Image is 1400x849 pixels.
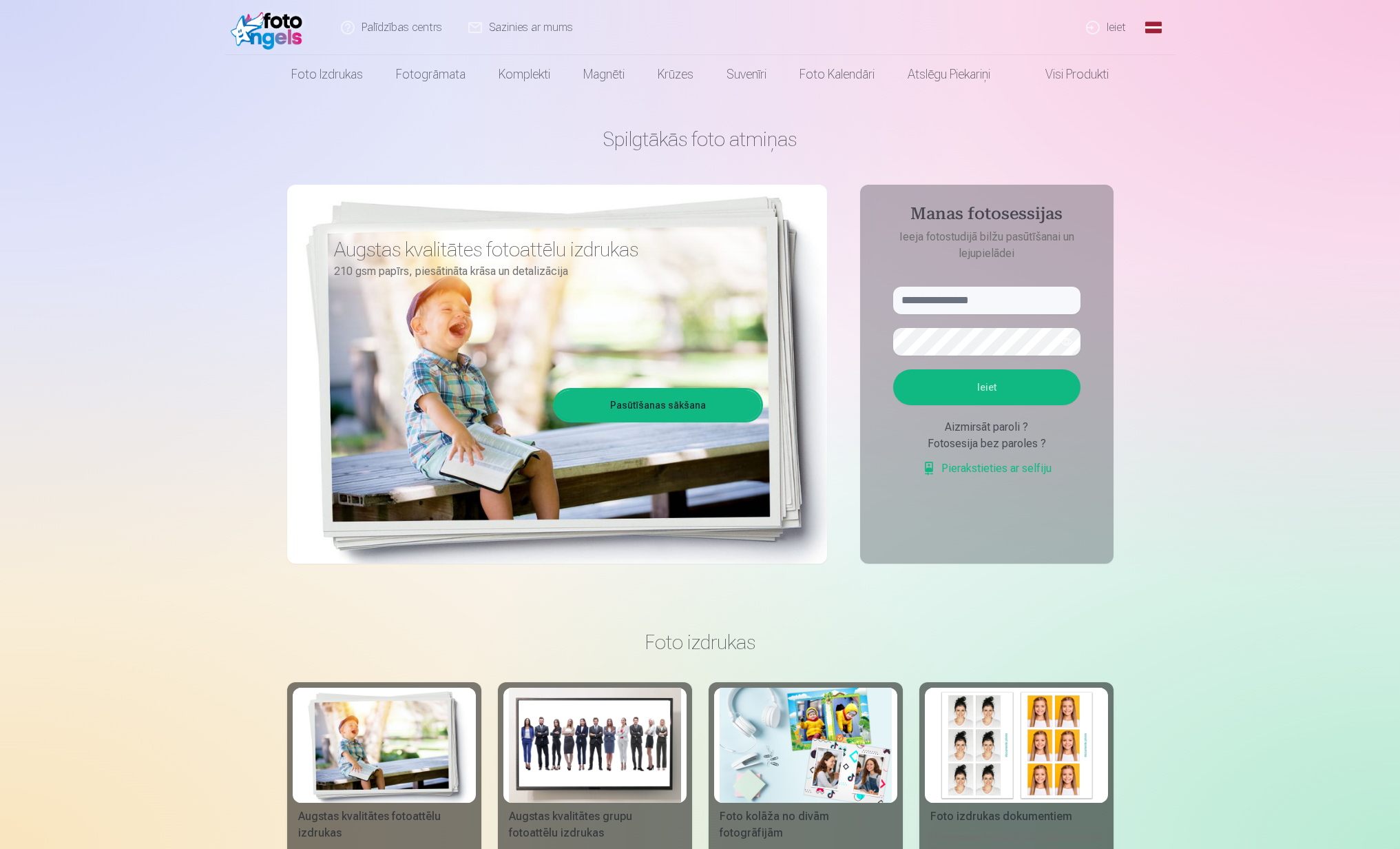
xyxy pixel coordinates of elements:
[879,204,1094,229] h4: Manas fotosessijas
[275,55,379,94] a: Foto izdrukas
[298,630,1103,655] h3: Foto izdrukas
[334,262,753,281] p: 210 gsm papīrs, piesātināta krāsa un detalizācija
[231,6,310,50] img: /fa1
[293,808,476,841] div: Augstas kvalitātes fotoattēlu izdrukas
[555,390,761,420] a: Pasūtīšanas sākšana
[891,55,1007,94] a: Atslēgu piekariņi
[482,55,567,94] a: Komplekti
[503,808,687,841] div: Augstas kvalitātes grupu fotoattēlu izdrukas
[298,688,470,803] img: Augstas kvalitātes fotoattēlu izdrukas
[334,237,753,262] h3: Augstas kvalitātes fotoattēlu izdrukas
[783,55,891,94] a: Foto kalendāri
[720,688,892,803] img: Foto kolāža no divām fotogrāfijām
[714,808,897,841] div: Foto kolāža no divām fotogrāfijām
[641,55,710,94] a: Krūzes
[879,229,1094,262] p: Ieeja fotostudijā bilžu pasūtīšanai un lejupielādei
[893,419,1080,436] div: Aizmirsāt paroli ?
[509,688,681,803] img: Augstas kvalitātes grupu fotoattēlu izdrukas
[893,436,1080,452] div: Fotosesija bez paroles ?
[1007,55,1125,94] a: Visi produkti
[930,688,1103,803] img: Foto izdrukas dokumentiem
[925,808,1108,825] div: Foto izdrukas dokumentiem
[710,55,783,94] a: Suvenīri
[287,127,1114,152] h1: Spilgtākās foto atmiņas
[567,55,641,94] a: Magnēti
[922,460,1052,477] a: Pierakstieties ar selfiju
[379,55,482,94] a: Fotogrāmata
[893,369,1080,405] button: Ieiet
